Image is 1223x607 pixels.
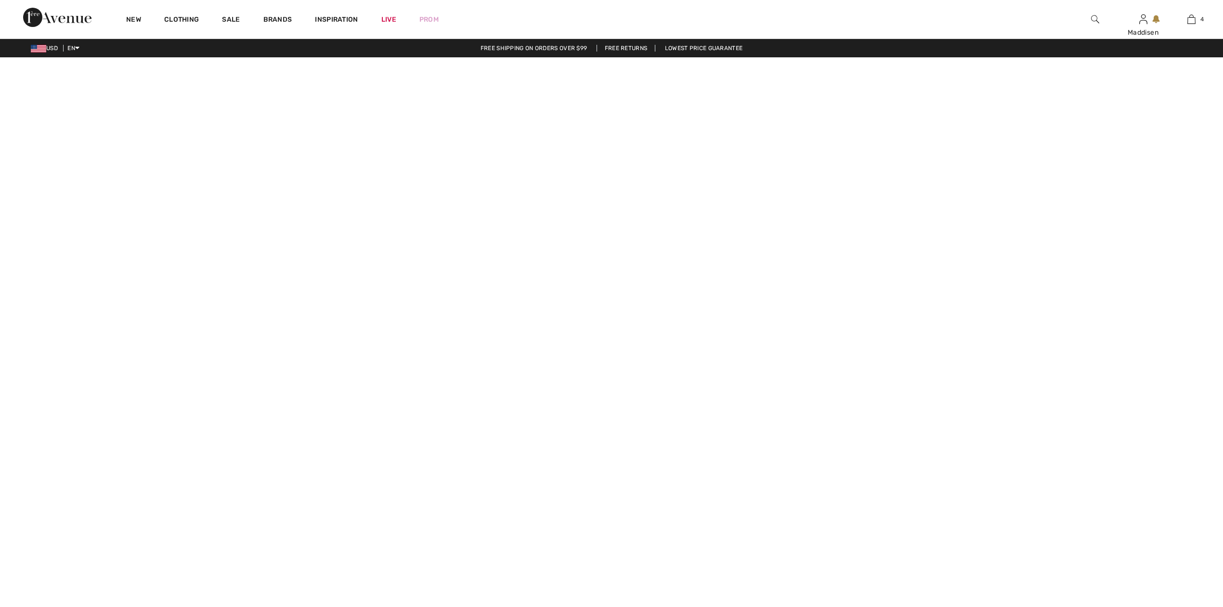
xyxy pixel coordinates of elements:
[315,15,358,26] span: Inspiration
[1139,13,1147,25] img: My Info
[164,15,199,26] a: Clothing
[67,45,79,52] span: EN
[1139,14,1147,24] a: Sign In
[657,45,751,52] a: Lowest Price Guarantee
[222,15,240,26] a: Sale
[126,15,141,26] a: New
[473,45,595,52] a: Free shipping on orders over $99
[1187,13,1196,25] img: My Bag
[419,14,439,25] a: Prom
[1168,13,1215,25] a: 4
[263,15,292,26] a: Brands
[31,45,62,52] span: USD
[31,45,46,53] img: US Dollar
[1200,15,1204,24] span: 4
[381,14,396,25] a: Live
[1091,13,1099,25] img: search the website
[23,8,91,27] img: 1ère Avenue
[1119,27,1167,38] div: Maddisen
[597,45,656,52] a: Free Returns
